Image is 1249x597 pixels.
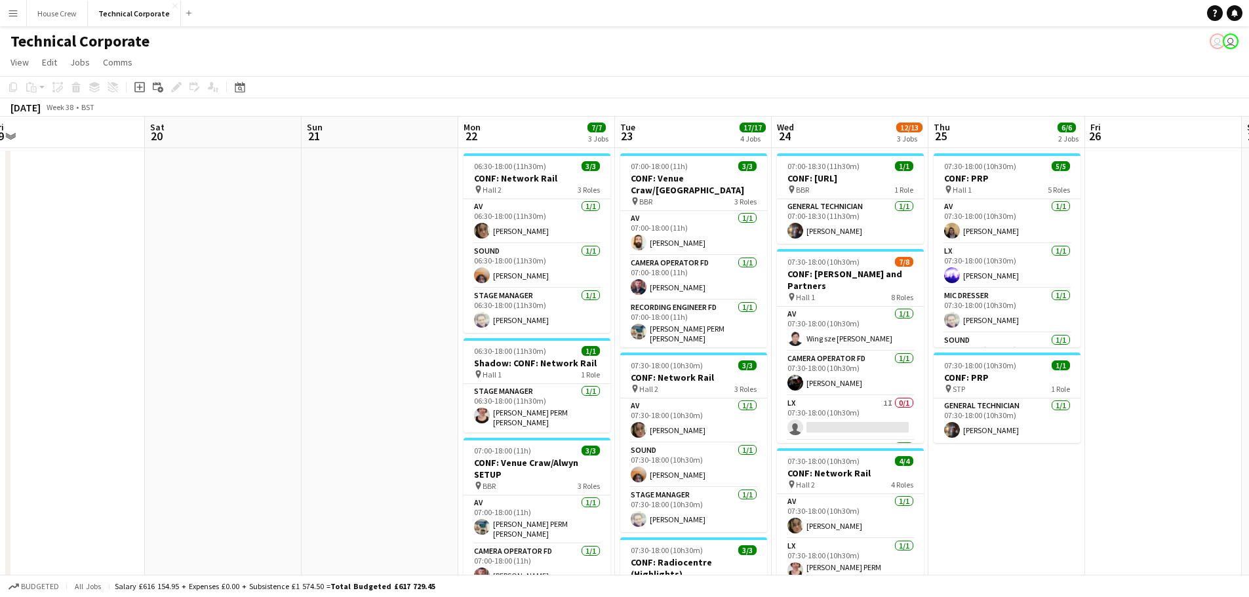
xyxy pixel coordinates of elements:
[81,102,94,112] div: BST
[10,31,149,51] h1: Technical Corporate
[27,1,88,26] button: House Crew
[43,102,76,112] span: Week 38
[10,56,29,68] span: View
[88,1,181,26] button: Technical Corporate
[42,56,57,68] span: Edit
[10,101,41,114] div: [DATE]
[70,56,90,68] span: Jobs
[5,54,34,71] a: View
[7,579,61,594] button: Budgeted
[330,581,435,591] span: Total Budgeted £617 729.45
[65,54,95,71] a: Jobs
[1210,33,1225,49] app-user-avatar: Liveforce Admin
[37,54,62,71] a: Edit
[21,582,59,591] span: Budgeted
[115,581,435,591] div: Salary £616 154.95 + Expenses £0.00 + Subsistence £1 574.50 =
[103,56,132,68] span: Comms
[98,54,138,71] a: Comms
[72,581,104,591] span: All jobs
[1223,33,1239,49] app-user-avatar: Liveforce Admin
